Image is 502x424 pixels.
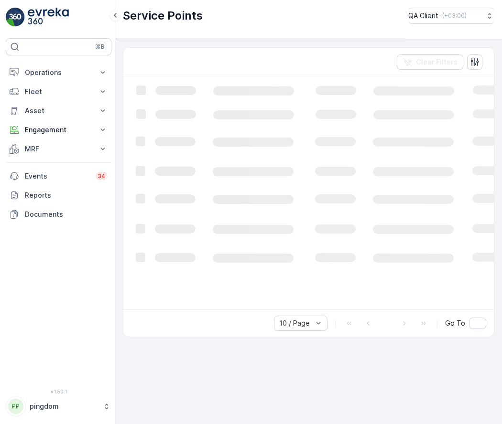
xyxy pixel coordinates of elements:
p: Clear Filters [416,57,458,67]
a: Reports [6,186,111,205]
p: Engagement [25,125,92,135]
p: Asset [25,106,92,116]
button: PPpingdom [6,396,111,416]
button: Fleet [6,82,111,101]
p: MRF [25,144,92,154]
button: QA Client(+03:00) [408,8,494,24]
p: QA Client [408,11,438,21]
a: Events34 [6,167,111,186]
a: Documents [6,205,111,224]
img: logo_light-DOdMpM7g.png [28,8,69,27]
p: pingdom [30,402,98,411]
img: logo [6,8,25,27]
button: Asset [6,101,111,120]
button: MRF [6,139,111,159]
span: Go To [445,318,465,328]
p: 34 [98,172,106,180]
p: Documents [25,210,108,219]
p: ( +03:00 ) [442,12,467,20]
div: PP [8,399,23,414]
button: Operations [6,63,111,82]
p: Events [25,171,90,181]
p: Service Points [123,8,203,23]
p: Operations [25,68,92,77]
p: ⌘B [95,43,105,51]
p: Fleet [25,87,92,96]
button: Engagement [6,120,111,139]
p: Reports [25,191,108,200]
button: Clear Filters [397,54,463,70]
span: v 1.50.1 [6,389,111,394]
